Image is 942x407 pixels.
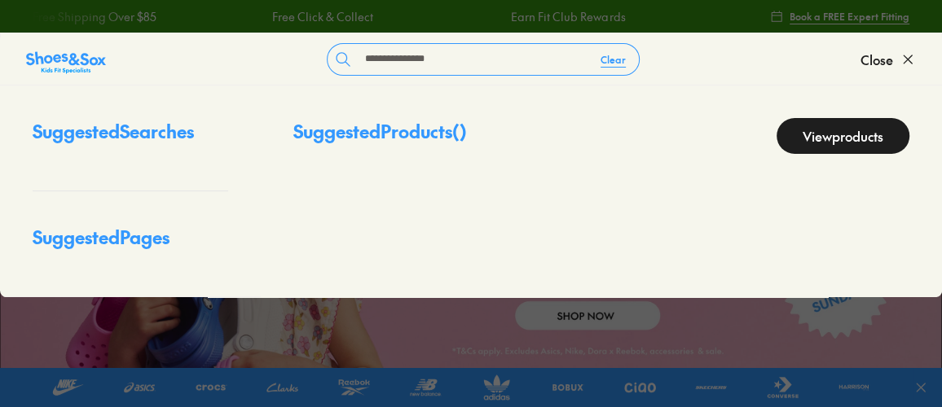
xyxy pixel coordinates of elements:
img: SNS_Logo_Responsive.svg [26,50,106,76]
a: Free Click & Collect [253,8,354,25]
a: Book a FREE Expert Fitting [770,2,909,31]
a: Viewproducts [777,118,909,154]
a: Shoes &amp; Sox [26,46,106,72]
p: Suggested Pages [33,224,228,264]
span: Close [861,50,893,69]
button: Close [861,42,916,77]
p: Suggested Products [293,118,467,154]
span: ( ) [452,119,467,143]
p: Suggested Searches [33,118,228,158]
a: Free Shipping Over $85 [732,8,856,25]
a: Free Shipping Over $85 [14,8,138,25]
span: Book a FREE Expert Fitting [790,9,909,24]
a: Earn Fit Club Rewards [492,8,606,25]
button: Clear [588,45,639,74]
